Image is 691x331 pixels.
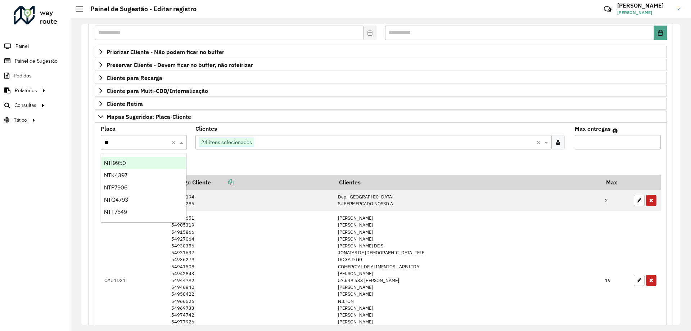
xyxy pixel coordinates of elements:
[107,101,143,107] span: Cliente Retira
[600,1,615,17] a: Contato Rápido
[601,190,630,211] td: 2
[83,5,197,13] h2: Painel de Sugestão - Editar registro
[172,138,178,147] span: Clear all
[107,88,208,94] span: Cliente para Multi-CDD/Internalização
[95,111,667,123] a: Mapas Sugeridos: Placa-Cliente
[14,102,36,109] span: Consultas
[537,138,543,147] span: Clear all
[95,46,667,58] a: Priorizar Cliente - Não podem ficar no buffer
[104,172,127,178] span: NTK4397
[107,75,162,81] span: Cliente para Recarga
[15,43,29,50] span: Painel
[107,49,224,55] span: Priorizar Cliente - Não podem ficar no buffer
[95,72,667,84] a: Cliente para Recarga
[95,59,667,71] a: Preservar Cliente - Devem ficar no buffer, não roteirizar
[617,2,671,9] h3: [PERSON_NAME]
[101,153,186,223] ng-dropdown-panel: Options list
[104,160,126,166] span: NTI9950
[107,114,191,120] span: Mapas Sugeridos: Placa-Cliente
[199,138,254,147] span: 24 itens selecionados
[211,179,234,186] a: Copiar
[334,175,601,190] th: Clientes
[654,26,667,40] button: Choose Date
[15,87,37,94] span: Relatórios
[95,85,667,97] a: Cliente para Multi-CDD/Internalização
[15,57,58,65] span: Painel de Sugestão
[95,98,667,110] a: Cliente Retira
[104,209,127,215] span: NTT7549
[195,124,217,133] label: Clientes
[104,184,127,191] span: NTP7906
[601,175,630,190] th: Max
[168,175,334,190] th: Código Cliente
[575,124,611,133] label: Max entregas
[168,190,334,211] td: 54907194 54922285
[617,9,671,16] span: [PERSON_NAME]
[14,116,27,124] span: Tático
[14,72,32,80] span: Pedidos
[107,62,253,68] span: Preservar Cliente - Devem ficar no buffer, não roteirizar
[334,190,601,211] td: Dep. [GEOGRAPHIC_DATA] SUPERMERCADO NOSSO A
[104,197,128,203] span: NTQ4793
[101,124,116,133] label: Placa
[613,128,618,134] em: Máximo de clientes que serão colocados na mesma rota com os clientes informados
